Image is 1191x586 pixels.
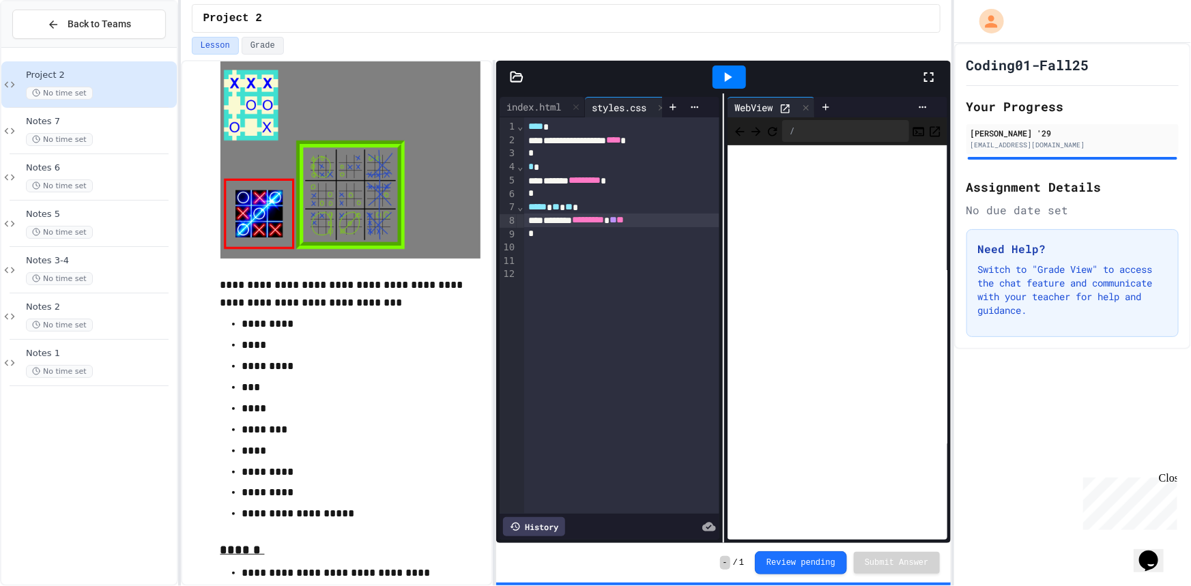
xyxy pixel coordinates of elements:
[749,122,763,139] span: Forward
[500,267,517,281] div: 12
[26,133,93,146] span: No time set
[26,226,93,239] span: No time set
[5,5,94,87] div: Chat with us now!Close
[500,214,517,228] div: 8
[728,100,779,115] div: WebView
[1078,472,1177,530] iframe: chat widget
[966,177,1179,196] h2: Assignment Details
[865,557,929,568] span: Submit Answer
[500,147,517,160] div: 3
[26,179,93,192] span: No time set
[500,134,517,147] div: 2
[978,263,1167,317] p: Switch to "Grade View" to access the chat feature and communicate with your teacher for help and ...
[585,100,653,115] div: styles.css
[971,140,1175,150] div: [EMAIL_ADDRESS][DOMAIN_NAME]
[500,201,517,214] div: 7
[242,37,284,55] button: Grade
[782,120,909,142] div: /
[203,10,262,27] span: Project 2
[755,551,847,574] button: Review pending
[26,116,174,128] span: Notes 7
[26,348,174,360] span: Notes 1
[966,55,1089,74] h1: Coding01-Fall25
[500,97,585,117] div: index.html
[978,241,1167,257] h3: Need Help?
[733,122,747,139] span: Back
[500,241,517,254] div: 10
[971,127,1175,139] div: [PERSON_NAME] '29
[26,365,93,378] span: No time set
[517,121,523,132] span: Fold line
[739,557,744,568] span: 1
[12,10,166,39] button: Back to Teams
[517,201,523,212] span: Fold line
[720,556,730,570] span: -
[68,17,131,31] span: Back to Teams
[728,97,815,117] div: WebView
[26,255,174,267] span: Notes 3-4
[500,120,517,134] div: 1
[912,123,925,139] button: Console
[733,557,738,568] span: /
[965,5,1007,37] div: My Account
[966,202,1179,218] div: No due date set
[192,37,239,55] button: Lesson
[517,161,523,172] span: Fold line
[26,209,174,220] span: Notes 5
[1134,531,1177,572] iframe: chat widget
[26,319,93,332] span: No time set
[728,145,947,540] iframe: Web Preview
[766,123,779,139] button: Refresh
[26,162,174,174] span: Notes 6
[966,97,1179,116] h2: Your Progress
[854,552,940,574] button: Submit Answer
[26,302,174,313] span: Notes 2
[26,70,174,81] span: Project 2
[500,254,517,268] div: 11
[500,188,517,201] div: 6
[26,87,93,100] span: No time set
[500,174,517,188] div: 5
[500,100,568,114] div: index.html
[928,123,942,139] button: Open in new tab
[500,160,517,174] div: 4
[26,272,93,285] span: No time set
[585,97,670,117] div: styles.css
[500,228,517,241] div: 9
[503,517,565,536] div: History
